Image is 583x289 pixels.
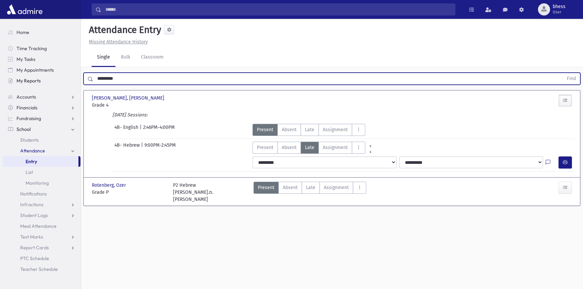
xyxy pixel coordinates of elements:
[16,67,54,73] span: My Appointments
[26,158,37,165] span: Entry
[3,75,80,86] a: My Reports
[3,188,80,199] a: Notifications
[115,48,136,67] a: Bulk
[20,137,39,143] span: Students
[92,95,166,102] span: [PERSON_NAME], [PERSON_NAME]
[282,126,297,133] span: Absent
[3,92,80,102] a: Accounts
[173,182,247,203] div: P2 Hebrew [PERSON_NAME].מ. [PERSON_NAME]
[114,142,141,154] span: 4B- Hebrew
[306,184,315,191] span: Late
[283,184,298,191] span: Absent
[26,180,49,186] span: Monitoring
[553,4,565,9] span: bhess
[3,199,80,210] a: Infractions
[252,124,365,136] div: AttTypes
[92,182,127,189] span: Rotenberg, Ozer
[20,191,47,197] span: Notifications
[3,167,80,178] a: List
[3,178,80,188] a: Monitoring
[323,144,348,151] span: Assignment
[553,9,565,15] span: User
[16,94,36,100] span: Accounts
[3,65,80,75] a: My Appointments
[20,212,48,218] span: Student Logs
[26,169,33,175] span: List
[16,29,29,35] span: Home
[563,73,580,84] button: Find
[3,54,80,65] a: My Tasks
[3,156,78,167] a: Entry
[112,112,147,118] i: [DATE] Sessions:
[257,126,273,133] span: Present
[144,142,176,154] span: 9:00PM-2:45PM
[253,182,366,203] div: AttTypes
[92,48,115,67] a: Single
[16,115,41,121] span: Fundraising
[16,56,35,62] span: My Tasks
[20,266,58,272] span: Teacher Schedule
[92,102,166,109] span: Grade 4
[86,39,148,45] a: Missing Attendance History
[136,48,169,67] a: Classroom
[101,3,455,15] input: Search
[3,210,80,221] a: Student Logs
[3,264,80,275] a: Teacher Schedule
[86,24,161,36] h5: Attendance Entry
[5,3,44,16] img: AdmirePro
[3,145,80,156] a: Attendance
[143,124,175,136] span: 2:46PM-4:00PM
[3,231,80,242] a: Test Marks
[3,102,80,113] a: Financials
[16,78,41,84] span: My Reports
[16,105,37,111] span: Financials
[305,144,314,151] span: Late
[141,142,144,154] span: |
[20,148,45,154] span: Attendance
[16,126,31,132] span: School
[20,223,57,229] span: Meal Attendance
[20,234,43,240] span: Test Marks
[282,144,297,151] span: Absent
[324,184,349,191] span: Assignment
[92,189,166,196] span: Grade P
[258,184,274,191] span: Present
[20,245,49,251] span: Report Cards
[20,202,43,208] span: Infractions
[20,255,49,261] span: PTC Schedule
[3,113,80,124] a: Fundraising
[3,135,80,145] a: Students
[3,221,80,231] a: Meal Attendance
[16,45,47,51] span: Time Tracking
[257,144,273,151] span: Present
[3,253,80,264] a: PTC Schedule
[3,27,80,38] a: Home
[323,126,348,133] span: Assignment
[3,43,80,54] a: Time Tracking
[3,242,80,253] a: Report Cards
[3,124,80,135] a: School
[365,142,376,147] a: All Prior
[89,39,148,45] u: Missing Attendance History
[252,142,376,154] div: AttTypes
[365,147,376,152] a: All Later
[140,124,143,136] span: |
[305,126,314,133] span: Late
[114,124,140,136] span: 4B- English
